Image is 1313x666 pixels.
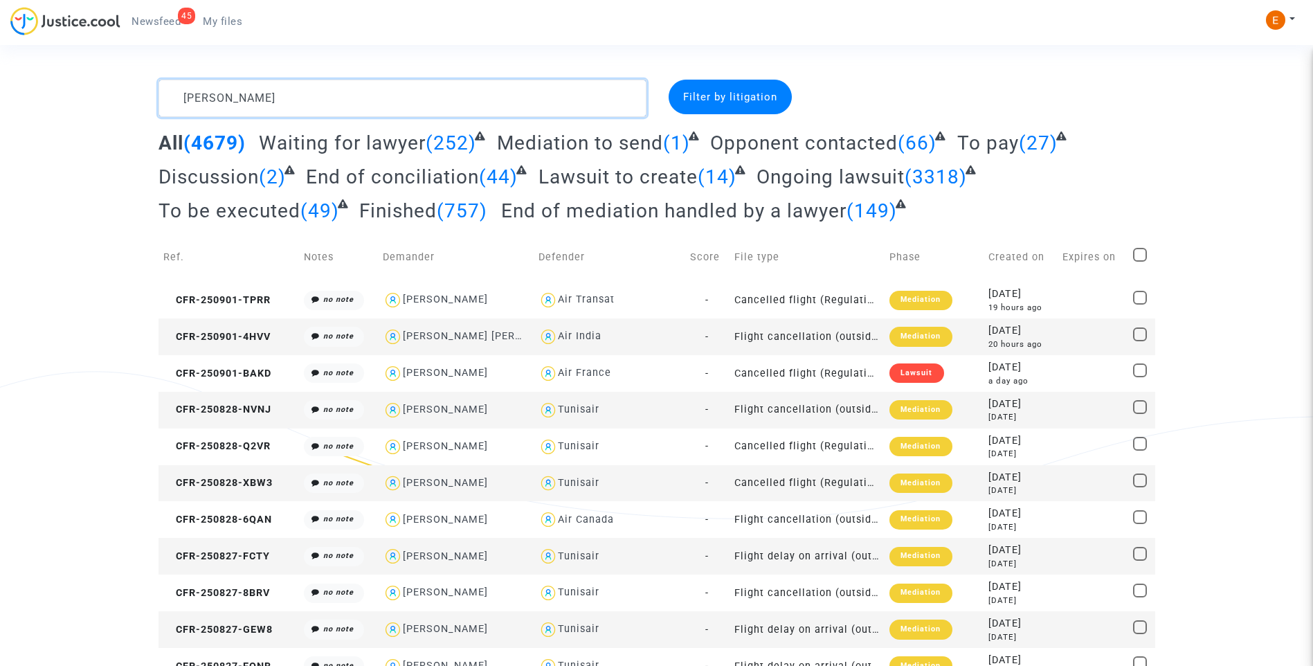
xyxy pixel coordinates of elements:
img: icon-user.svg [538,327,559,347]
img: icon-user.svg [383,583,403,603]
div: [DATE] [988,360,1053,375]
div: [DATE] [988,448,1053,460]
a: 45Newsfeed [120,11,192,32]
div: [PERSON_NAME] [403,623,488,635]
span: CFR-250828-6QAN [163,514,272,525]
span: (252) [426,132,476,154]
img: icon-user.svg [538,620,559,640]
span: CFR-250828-Q2VR [163,440,271,452]
span: Finished [359,199,437,222]
div: [DATE] [988,397,1053,412]
div: [PERSON_NAME] [403,404,488,415]
img: icon-user.svg [538,290,559,310]
i: no note [323,332,354,341]
img: icon-user.svg [383,546,403,566]
div: Mediation [889,584,952,603]
span: (66) [898,132,936,154]
span: All [159,132,183,154]
div: [DATE] [988,521,1053,533]
span: Waiting for lawyer [259,132,426,154]
div: Mediation [889,400,952,420]
span: - [705,514,709,525]
div: [DATE] [988,411,1053,423]
div: [PERSON_NAME] [403,477,488,489]
span: Ongoing lawsuit [757,165,905,188]
span: (1) [663,132,690,154]
i: no note [323,514,354,523]
span: To be executed [159,199,300,222]
span: (4679) [183,132,246,154]
td: Cancelled flight (Regulation EC 261/2004) [730,355,885,392]
div: [PERSON_NAME] [403,550,488,562]
div: Tunisair [558,586,599,598]
div: [DATE] [988,506,1053,521]
div: Lawsuit [889,363,943,383]
span: - [705,294,709,306]
img: icon-user.svg [383,327,403,347]
div: Air Transat [558,294,615,305]
td: Score [685,233,730,282]
td: Notes [299,233,378,282]
div: Mediation [889,547,952,566]
span: (2) [259,165,286,188]
span: - [705,587,709,599]
span: - [705,404,709,415]
td: Cancelled flight (Regulation EC 261/2004) [730,282,885,318]
span: - [705,550,709,562]
span: CFR-250827-FCTY [163,550,270,562]
span: (49) [300,199,339,222]
span: (27) [1019,132,1058,154]
div: [PERSON_NAME] [403,586,488,598]
div: Mediation [889,327,952,346]
div: Mediation [889,437,952,456]
img: icon-user.svg [538,400,559,420]
div: Tunisair [558,623,599,635]
div: Tunisair [558,550,599,562]
img: icon-user.svg [538,437,559,457]
td: File type [730,233,885,282]
div: [DATE] [988,485,1053,496]
td: Flight delay on arrival (outside of EU - Montreal Convention) [730,538,885,575]
span: Opponent contacted [710,132,898,154]
i: no note [323,588,354,597]
img: ACg8ocIeiFvHKe4dA5oeRFd_CiCnuxWUEc1A2wYhRJE3TTWt=s96-c [1266,10,1285,30]
div: [DATE] [988,579,1053,595]
span: End of mediation handled by a lawyer [501,199,846,222]
div: [DATE] [988,616,1053,631]
div: [DATE] [988,287,1053,302]
span: - [705,440,709,452]
img: icon-user.svg [383,400,403,420]
span: Discussion [159,165,259,188]
span: CFR-250827-8BRV [163,587,270,599]
span: - [705,624,709,636]
span: CFR-250901-BAKD [163,368,271,379]
td: Defender [534,233,685,282]
td: Cancelled flight (Regulation EC 261/2004) [730,429,885,465]
span: (14) [698,165,736,188]
div: [PERSON_NAME] [403,294,488,305]
div: Tunisair [558,404,599,415]
span: (44) [479,165,518,188]
img: icon-user.svg [383,510,403,530]
div: [PERSON_NAME] [403,514,488,525]
span: - [705,368,709,379]
span: Filter by litigation [683,91,777,103]
div: Mediation [889,510,952,530]
i: no note [323,478,354,487]
span: CFR-250828-XBW3 [163,477,273,489]
img: icon-user.svg [538,363,559,384]
span: (757) [437,199,487,222]
span: Lawsuit to create [538,165,698,188]
div: Tunisair [558,477,599,489]
img: icon-user.svg [383,620,403,640]
div: [PERSON_NAME] [PERSON_NAME] [403,330,577,342]
i: no note [323,368,354,377]
span: - [705,331,709,343]
img: icon-user.svg [383,437,403,457]
div: Air Canada [558,514,614,525]
td: Flight cancellation (outside of EU - Montreal Convention) [730,392,885,429]
div: [DATE] [988,595,1053,606]
div: Tunisair [558,440,599,452]
span: End of conciliation [306,165,479,188]
span: CFR-250828-NVNJ [163,404,271,415]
